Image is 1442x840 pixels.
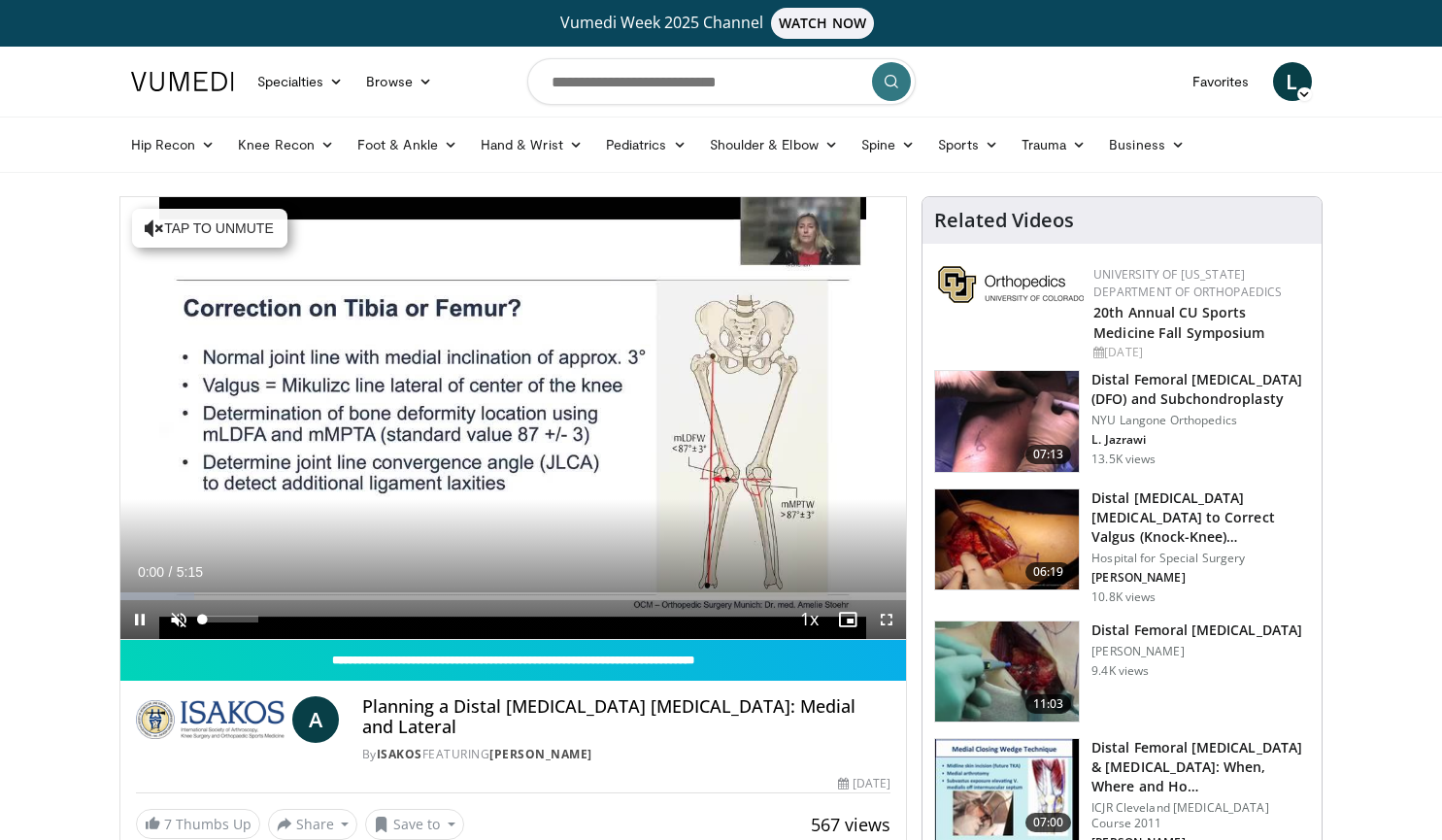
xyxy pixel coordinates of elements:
[134,8,1309,39] a: Vumedi Week 2025 ChannelWATCH NOW
[1010,125,1098,164] a: Trauma
[226,125,346,164] a: Knee Recon
[789,600,828,639] button: Playback Rate
[811,813,890,836] span: 567 views
[164,815,172,833] span: 7
[177,564,203,580] span: 5:15
[169,564,173,580] span: /
[1091,551,1310,566] p: Hospital for Special Surgery
[935,371,1079,472] img: eolv1L8ZdYrFVOcH4xMDoxOjBzMTt2bJ.150x105_q85_crop-smart_upscale.jpg
[489,746,592,762] a: [PERSON_NAME]
[1025,694,1072,714] span: 11:03
[1025,813,1072,832] span: 07:00
[132,209,287,248] button: Tap to unmute
[934,370,1310,473] a: 07:13 Distal Femoral [MEDICAL_DATA] (DFO) and Subchondroplasty NYU Langone Orthopedics L. Jazrawi...
[1093,266,1282,300] a: University of [US_STATE] Department of Orthopaedics
[938,266,1084,303] img: 355603a8-37da-49b6-856f-e00d7e9307d3.png.150x105_q85_autocrop_double_scale_upscale_version-0.2.png
[362,746,890,763] div: By FEATURING
[469,125,594,164] a: Hand & Wrist
[365,809,464,840] button: Save to
[867,600,906,639] button: Fullscreen
[131,72,234,91] img: VuMedi Logo
[120,592,907,600] div: Progress Bar
[1091,413,1310,428] p: NYU Langone Orthopedics
[935,489,1079,590] img: 792110d2-4bfb-488c-b125-1d445b1bd757.150x105_q85_crop-smart_upscale.jpg
[1093,344,1306,361] div: [DATE]
[136,696,285,743] img: ISAKOS
[1091,644,1302,659] p: [PERSON_NAME]
[1181,62,1261,101] a: Favorites
[268,809,358,840] button: Share
[1097,125,1196,164] a: Business
[771,8,874,39] span: WATCH NOW
[1273,62,1312,101] a: L
[1091,488,1310,547] h3: Distal [MEDICAL_DATA] [MEDICAL_DATA] to Correct Valgus (Knock-Knee) [MEDICAL_DATA]
[1091,432,1310,448] p: L. Jazrawi
[1091,570,1310,586] p: [PERSON_NAME]
[1091,738,1310,796] h3: Distal Femoral [MEDICAL_DATA] & [MEDICAL_DATA]: When, Where and Ho…
[1091,370,1310,409] h3: Distal Femoral [MEDICAL_DATA] (DFO) and Subchondroplasty
[292,696,339,743] a: A
[1091,800,1310,831] p: ICJR Cleveland [MEDICAL_DATA] Course 2011
[136,809,260,839] a: 7 Thumbs Up
[1091,452,1156,467] p: 13.5K views
[935,739,1079,840] img: eolv1L8ZdYrFVOcH4xMDoxOjRrOx6N3j_2.150x105_q85_crop-smart_upscale.jpg
[935,622,1079,722] img: 25428385-1b92-4282-863f-6f55f04d6ae5.150x105_q85_crop-smart_upscale.jpg
[1091,589,1156,605] p: 10.8K views
[1025,562,1072,582] span: 06:19
[1091,663,1149,679] p: 9.4K views
[159,600,198,639] button: Unmute
[527,58,916,105] input: Search topics, interventions
[203,616,258,622] div: Volume Level
[1093,303,1264,342] a: 20th Annual CU Sports Medicine Fall Symposium
[119,125,227,164] a: Hip Recon
[828,600,867,639] button: Enable picture-in-picture mode
[120,197,907,640] video-js: Video Player
[594,125,698,164] a: Pediatrics
[698,125,850,164] a: Shoulder & Elbow
[934,621,1310,723] a: 11:03 ​Distal Femoral [MEDICAL_DATA] [PERSON_NAME] 9.4K views
[246,62,355,101] a: Specialties
[934,488,1310,605] a: 06:19 Distal [MEDICAL_DATA] [MEDICAL_DATA] to Correct Valgus (Knock-Knee) [MEDICAL_DATA] Hospital...
[362,696,890,738] h4: Planning a Distal [MEDICAL_DATA] [MEDICAL_DATA]: Medial and Lateral
[354,62,444,101] a: Browse
[377,746,422,762] a: ISAKOS
[138,564,164,580] span: 0:00
[850,125,926,164] a: Spine
[1025,445,1072,464] span: 07:13
[926,125,1010,164] a: Sports
[1091,621,1302,640] h3: ​Distal Femoral [MEDICAL_DATA]
[934,209,1074,232] h4: Related Videos
[346,125,469,164] a: Foot & Ankle
[120,600,159,639] button: Pause
[838,775,890,792] div: [DATE]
